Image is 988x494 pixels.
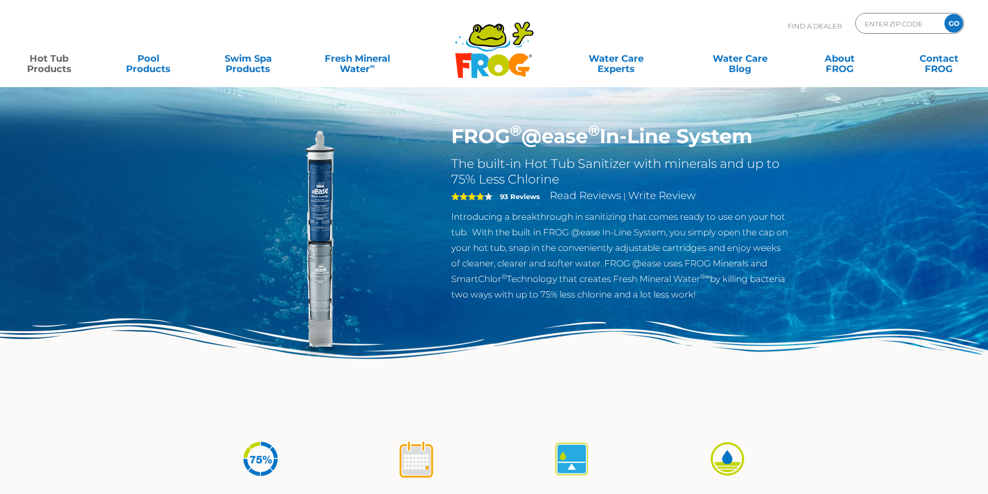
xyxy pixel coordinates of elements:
[510,121,521,139] sup: ®
[708,440,747,478] img: icon-atease-easy-on
[210,48,287,69] a: Swim SpaProducts
[502,273,507,280] sup: ®
[701,48,778,69] a: Water CareBlog
[10,48,88,69] a: Hot TubProducts
[500,192,540,201] strong: 93 Reviews
[788,13,842,39] p: Find A Dealer
[451,192,484,201] span: 4
[451,124,790,148] h1: FROG @ease In-Line System
[623,191,626,201] span: |
[550,189,621,202] a: Read Reviews
[801,48,878,69] a: AboutFROG
[628,189,695,202] a: Write Review
[864,16,934,31] input: Zip Code Form
[451,156,790,187] h2: The built-in Hot Tub Sanitizer with minerals and up to 75% Less Chlorine
[110,48,187,69] a: PoolProducts
[588,121,600,139] sup: ®
[552,440,591,478] img: icon-atease-self-regulates
[370,62,375,70] sup: ∞
[309,48,406,69] a: Fresh MineralWater∞
[700,273,710,280] sup: ®∞
[900,48,978,69] a: ContactFROG
[451,209,790,302] p: Introducing a breakthrough in sanitizing that comes ready to use on your hot tub. With the built ...
[241,440,280,478] img: icon-atease-75percent-less
[553,48,679,69] a: Water CareExperts
[199,124,436,362] img: inline-system.png
[944,14,963,33] input: GO
[397,440,436,478] img: icon-atease-shock-once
